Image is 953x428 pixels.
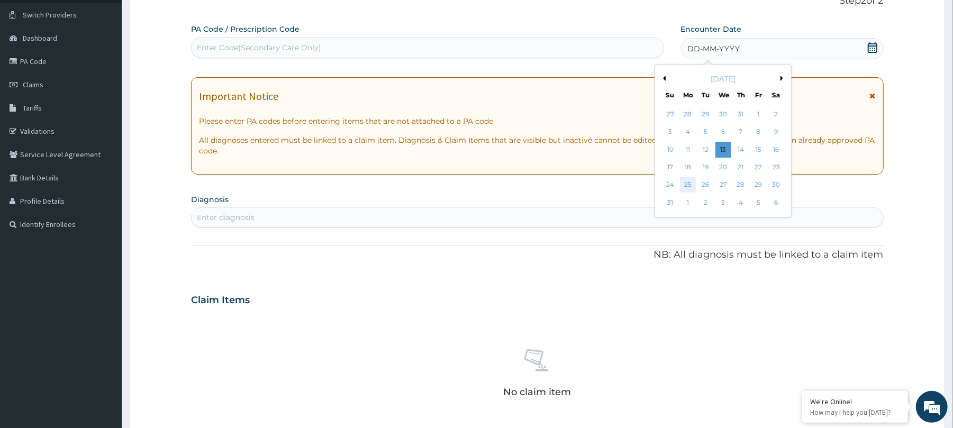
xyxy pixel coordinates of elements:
button: Next Month [780,76,786,81]
span: Tariffs [23,103,42,113]
div: Choose Monday, August 18th, 2025 [680,159,696,175]
p: All diagnoses entered must be linked to a claim item. Diagnosis & Claim Items that are visible bu... [199,135,875,156]
span: Claims [23,80,43,89]
label: Encounter Date [681,24,742,34]
button: Previous Month [660,76,666,81]
div: Choose Sunday, August 3rd, 2025 [662,124,678,140]
div: Choose Friday, August 15th, 2025 [750,142,766,158]
div: Choose Saturday, August 2nd, 2025 [768,106,784,122]
div: Choose Saturday, September 6th, 2025 [768,195,784,211]
div: Choose Friday, August 8th, 2025 [750,124,766,140]
div: Choose Thursday, August 7th, 2025 [733,124,749,140]
div: Choose Monday, July 28th, 2025 [680,106,696,122]
div: [DATE] [659,74,787,84]
div: Choose Tuesday, August 12th, 2025 [697,142,713,158]
div: Su [665,90,674,99]
h3: Claim Items [191,295,250,306]
div: Choose Wednesday, August 6th, 2025 [715,124,731,140]
div: Choose Thursday, July 31st, 2025 [733,106,749,122]
p: Please enter PA codes before entering items that are not attached to a PA code [199,116,875,126]
div: Choose Saturday, August 9th, 2025 [768,124,784,140]
div: Choose Thursday, September 4th, 2025 [733,195,749,211]
p: NB: All diagnosis must be linked to a claim item [191,248,883,262]
textarea: Type your message and hit 'Enter' [5,289,202,326]
div: Choose Saturday, August 16th, 2025 [768,142,784,158]
label: Diagnosis [191,194,229,205]
div: Choose Tuesday, August 5th, 2025 [697,124,713,140]
div: Choose Friday, August 1st, 2025 [750,106,766,122]
span: Dashboard [23,33,57,43]
div: Choose Wednesday, August 27th, 2025 [715,177,731,193]
div: Sa [772,90,780,99]
div: Choose Sunday, August 17th, 2025 [662,159,678,175]
div: Chat with us now [55,59,178,73]
div: Choose Wednesday, August 20th, 2025 [715,159,731,175]
div: Choose Monday, September 1st, 2025 [680,195,696,211]
div: Enter Code(Secondary Care Only) [197,42,321,53]
h1: Important Notice [199,90,278,102]
div: Choose Thursday, August 21st, 2025 [733,159,749,175]
p: How may I help you today? [810,408,900,417]
div: Mo [683,90,692,99]
div: Enter diagnosis [197,212,255,223]
label: PA Code / Prescription Code [191,24,299,34]
div: Choose Sunday, August 24th, 2025 [662,177,678,193]
p: No claim item [503,387,571,397]
div: Choose Friday, August 22nd, 2025 [750,159,766,175]
div: Choose Thursday, August 28th, 2025 [733,177,749,193]
div: Choose Tuesday, September 2nd, 2025 [697,195,713,211]
span: We're online! [61,133,146,240]
div: month 2025-08 [661,106,785,212]
div: Choose Wednesday, September 3rd, 2025 [715,195,731,211]
div: Choose Wednesday, July 30th, 2025 [715,106,731,122]
div: Choose Monday, August 4th, 2025 [680,124,696,140]
div: We're Online! [810,397,900,406]
div: Choose Tuesday, August 26th, 2025 [697,177,713,193]
div: Choose Tuesday, July 29th, 2025 [697,106,713,122]
span: Switch Providers [23,10,77,20]
div: Choose Friday, September 5th, 2025 [750,195,766,211]
div: Choose Saturday, August 23rd, 2025 [768,159,784,175]
img: d_794563401_company_1708531726252_794563401 [20,53,43,79]
div: Choose Wednesday, August 13th, 2025 [715,142,731,158]
div: We [719,90,728,99]
div: Choose Monday, August 11th, 2025 [680,142,696,158]
div: Choose Sunday, August 10th, 2025 [662,142,678,158]
span: DD-MM-YYYY [688,43,740,54]
div: Choose Sunday, July 27th, 2025 [662,106,678,122]
div: Th [736,90,745,99]
div: Choose Thursday, August 14th, 2025 [733,142,749,158]
div: Minimize live chat window [174,5,199,31]
div: Choose Friday, August 29th, 2025 [750,177,766,193]
div: Choose Monday, August 25th, 2025 [680,177,696,193]
div: Choose Sunday, August 31st, 2025 [662,195,678,211]
div: Choose Tuesday, August 19th, 2025 [697,159,713,175]
div: Choose Saturday, August 30th, 2025 [768,177,784,193]
div: Fr [754,90,763,99]
div: Tu [701,90,710,99]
